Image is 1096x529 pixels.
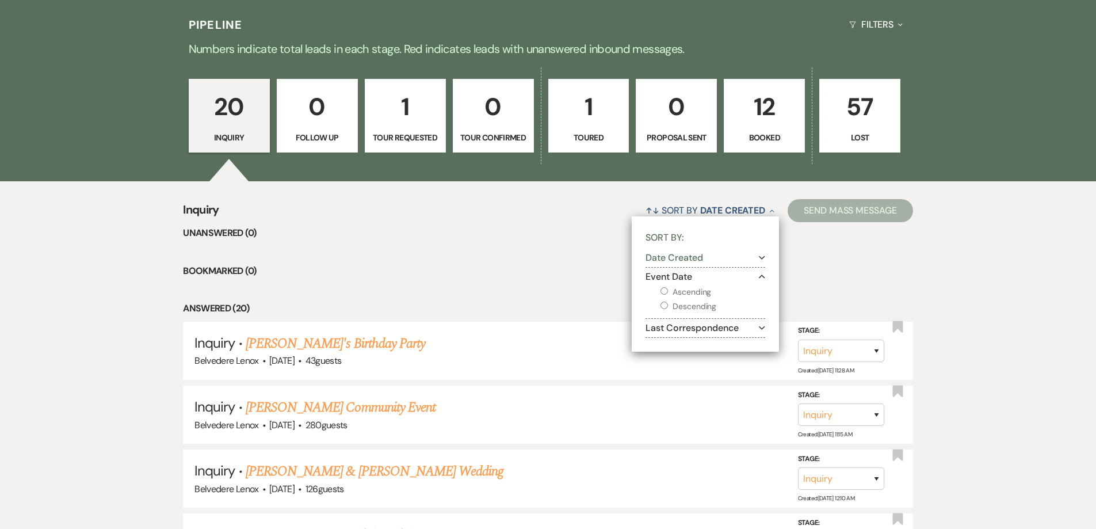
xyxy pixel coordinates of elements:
[277,79,358,153] a: 0Follow Up
[284,87,350,126] p: 0
[269,419,295,431] span: [DATE]
[660,285,765,299] label: Ascending
[731,87,797,126] p: 12
[827,131,893,144] p: Lost
[724,79,805,153] a: 12Booked
[194,334,235,352] span: Inquiry
[246,461,503,482] a: [PERSON_NAME] & [PERSON_NAME] Wedding
[246,397,436,418] a: [PERSON_NAME] Community Event
[196,131,262,144] p: Inquiry
[305,355,342,367] span: 43 guests
[246,333,425,354] a: [PERSON_NAME]'s Birthday Party
[643,131,709,144] p: Proposal Sent
[636,79,717,153] a: 0Proposal Sent
[646,204,659,216] span: ↑↓
[196,87,262,126] p: 20
[548,79,629,153] a: 1Toured
[194,483,258,495] span: Belvedere Lenox
[798,431,852,438] span: Created: [DATE] 11:15 AM
[845,9,907,40] button: Filters
[460,131,526,144] p: Tour Confirmed
[788,199,913,222] button: Send Mass Message
[643,87,709,126] p: 0
[819,79,900,153] a: 57Lost
[183,301,913,316] li: Answered (20)
[556,131,622,144] p: Toured
[189,79,270,153] a: 20Inquiry
[194,398,235,416] span: Inquiry
[798,389,884,402] label: Stage:
[641,195,779,226] button: Sort By Date Created
[134,40,963,58] p: Numbers indicate total leads in each stage. Red indicates leads with unanswered inbound messages.
[365,79,446,153] a: 1Tour Requested
[183,226,913,241] li: Unanswered (0)
[183,264,913,279] li: Bookmarked (0)
[269,483,295,495] span: [DATE]
[700,204,765,216] span: Date Created
[453,79,534,153] a: 0Tour Confirmed
[372,87,438,126] p: 1
[646,253,765,262] button: Date Created
[194,462,235,479] span: Inquiry
[798,367,854,374] span: Created: [DATE] 11:28 AM
[660,287,668,295] input: Ascending
[646,324,765,333] button: Last Correspondence
[798,325,884,337] label: Stage:
[372,131,438,144] p: Tour Requested
[660,299,765,314] label: Descending
[798,494,854,502] span: Created: [DATE] 12:10 AM
[660,302,668,309] input: Descending
[194,419,258,431] span: Belvedere Lenox
[269,355,295,367] span: [DATE]
[305,419,347,431] span: 280 guests
[194,355,258,367] span: Belvedere Lenox
[284,131,350,144] p: Follow Up
[646,230,765,249] p: Sort By:
[305,483,344,495] span: 126 guests
[183,201,219,226] span: Inquiry
[827,87,893,126] p: 57
[731,131,797,144] p: Booked
[798,453,884,466] label: Stage:
[646,272,765,281] button: Event Date
[189,17,243,33] h3: Pipeline
[460,87,526,126] p: 0
[556,87,622,126] p: 1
